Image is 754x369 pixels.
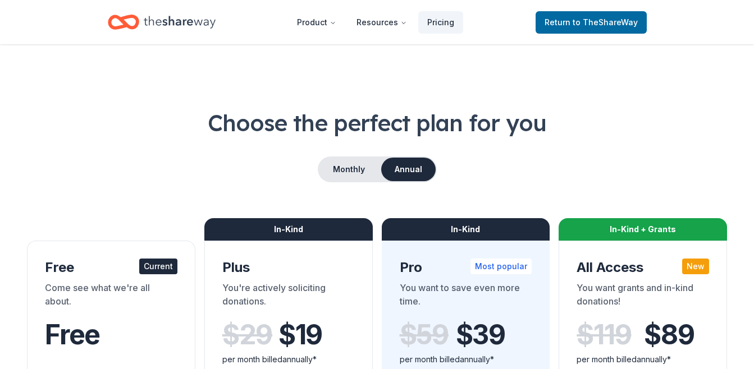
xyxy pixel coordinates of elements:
span: Free [45,318,100,351]
div: New [682,259,709,274]
button: Annual [381,158,436,181]
div: Free [45,259,177,276]
button: Monthly [319,158,379,181]
div: You're actively soliciting donations. [222,281,355,312]
div: Pro [400,259,532,276]
div: In-Kind [204,218,373,241]
div: per month billed annually* [222,353,355,366]
nav: Main [288,9,463,35]
span: to TheShareWay [573,17,638,27]
span: $ 39 [456,319,505,350]
div: Current [139,259,177,274]
div: Plus [222,259,355,276]
a: Pricing [418,11,463,34]
a: Home [108,9,216,35]
div: per month billed annually* [400,353,532,366]
h1: Choose the perfect plan for you [27,107,727,139]
div: All Access [577,259,709,276]
button: Product [288,11,345,34]
span: $ 19 [278,319,322,350]
span: Return [545,16,638,29]
div: Come see what we're all about. [45,281,177,312]
div: Most popular [470,259,532,274]
div: In-Kind + Grants [559,218,727,241]
div: You want grants and in-kind donations! [577,281,709,312]
div: per month billed annually* [577,353,709,366]
button: Resources [348,11,416,34]
a: Returnto TheShareWay [536,11,647,34]
div: You want to save even more time. [400,281,532,312]
div: In-Kind [382,218,550,241]
span: $ 89 [644,319,694,350]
